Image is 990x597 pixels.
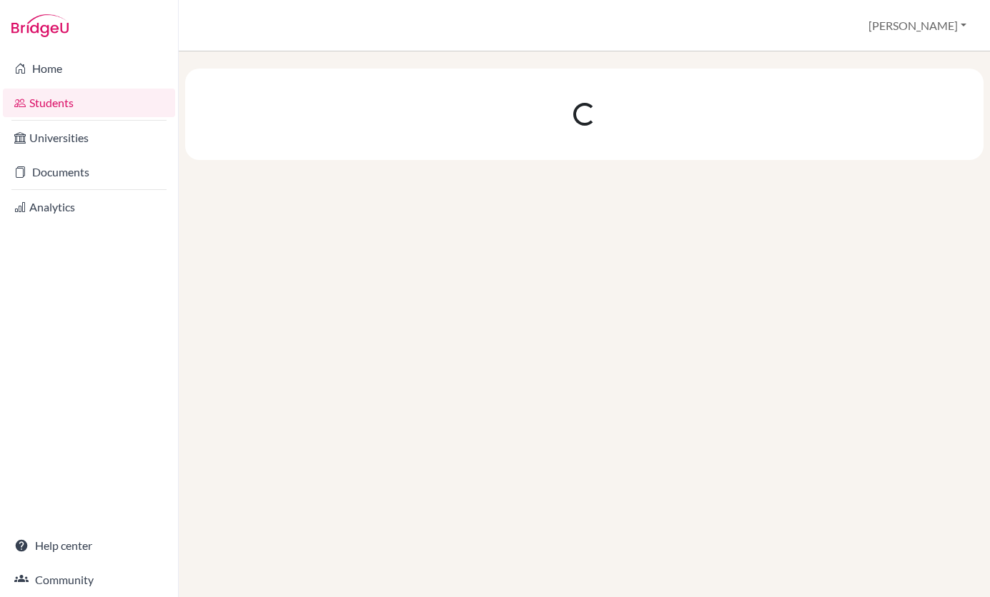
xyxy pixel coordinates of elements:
a: Help center [3,531,175,560]
a: Analytics [3,193,175,221]
a: Home [3,54,175,83]
button: [PERSON_NAME] [862,12,973,39]
a: Community [3,566,175,594]
a: Documents [3,158,175,186]
a: Universities [3,124,175,152]
a: Students [3,89,175,117]
img: Bridge-U [11,14,69,37]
